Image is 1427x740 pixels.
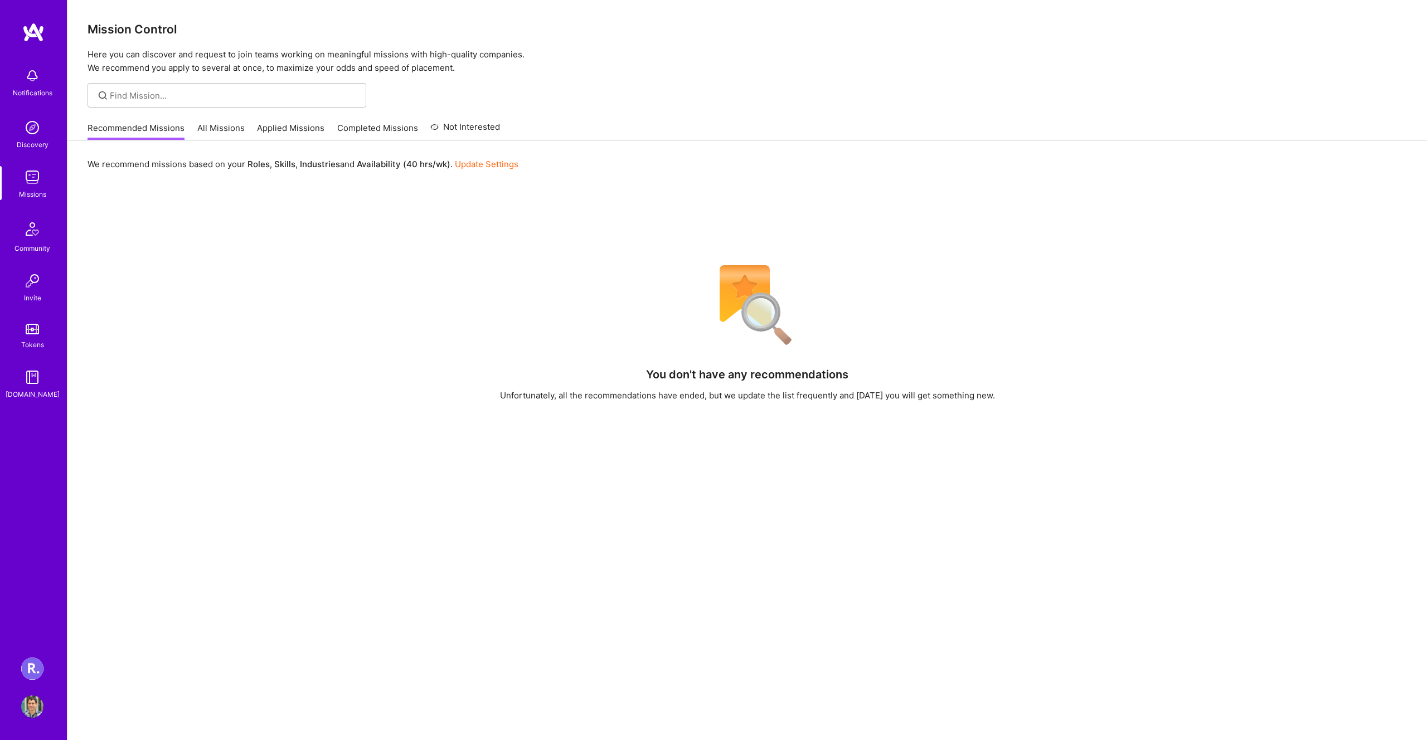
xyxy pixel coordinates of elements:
[21,695,43,718] img: User Avatar
[21,116,43,139] img: discovery
[646,368,848,381] h4: You don't have any recommendations
[88,122,185,140] a: Recommended Missions
[88,48,1407,75] p: Here you can discover and request to join teams working on meaningful missions with high-quality ...
[88,158,518,170] p: We recommend missions based on your , , and .
[110,90,358,101] input: Find Mission...
[19,216,46,242] img: Community
[14,242,50,254] div: Community
[430,120,500,140] a: Not Interested
[357,159,450,169] b: Availability (40 hrs/wk)
[21,339,44,350] div: Tokens
[455,159,518,169] a: Update Settings
[197,122,245,140] a: All Missions
[21,658,43,680] img: Roger Healthcare: Team for Clinical Intake Platform
[96,89,109,102] i: icon SearchGrey
[26,324,39,334] img: tokens
[700,258,795,353] img: No Results
[22,22,45,42] img: logo
[247,159,270,169] b: Roles
[17,139,48,150] div: Discovery
[337,122,418,140] a: Completed Missions
[18,695,46,718] a: User Avatar
[19,188,46,200] div: Missions
[21,65,43,87] img: bell
[21,166,43,188] img: teamwork
[500,390,995,401] div: Unfortunately, all the recommendations have ended, but we update the list frequently and [DATE] y...
[274,159,295,169] b: Skills
[300,159,340,169] b: Industries
[21,270,43,292] img: Invite
[24,292,41,304] div: Invite
[13,87,52,99] div: Notifications
[21,366,43,388] img: guide book
[88,22,1407,36] h3: Mission Control
[6,388,60,400] div: [DOMAIN_NAME]
[18,658,46,680] a: Roger Healthcare: Team for Clinical Intake Platform
[257,122,324,140] a: Applied Missions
